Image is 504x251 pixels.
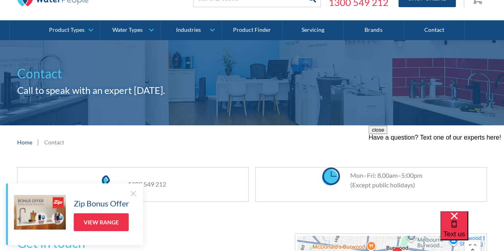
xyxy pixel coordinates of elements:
[49,27,84,33] div: Product Types
[404,20,465,40] a: Contact
[14,195,66,230] img: Zip Bonus Offer
[17,64,487,83] h1: Contact
[127,180,166,188] a: 1300 549 212
[36,137,40,147] div: |
[322,167,340,185] img: clock icon
[112,27,143,33] div: Water Types
[40,20,100,40] a: Product Types
[102,175,118,193] img: phone icon
[176,27,201,33] div: Industries
[74,213,129,231] a: View Range
[17,138,32,146] a: Home
[44,138,64,146] div: Contact
[342,171,422,190] div: Mon–Fri: 8.00am–5:00pm (Except public holidays)
[74,197,129,209] h5: Zip Bonus Offer
[282,20,343,40] a: Servicing
[161,20,221,40] a: Industries
[100,20,161,40] a: Water Types
[440,211,504,251] iframe: podium webchat widget bubble
[17,83,487,97] h2: Call to speak with an expert [DATE].
[369,126,504,221] iframe: podium webchat widget prompt
[343,20,404,40] a: Brands
[222,20,282,40] a: Product Finder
